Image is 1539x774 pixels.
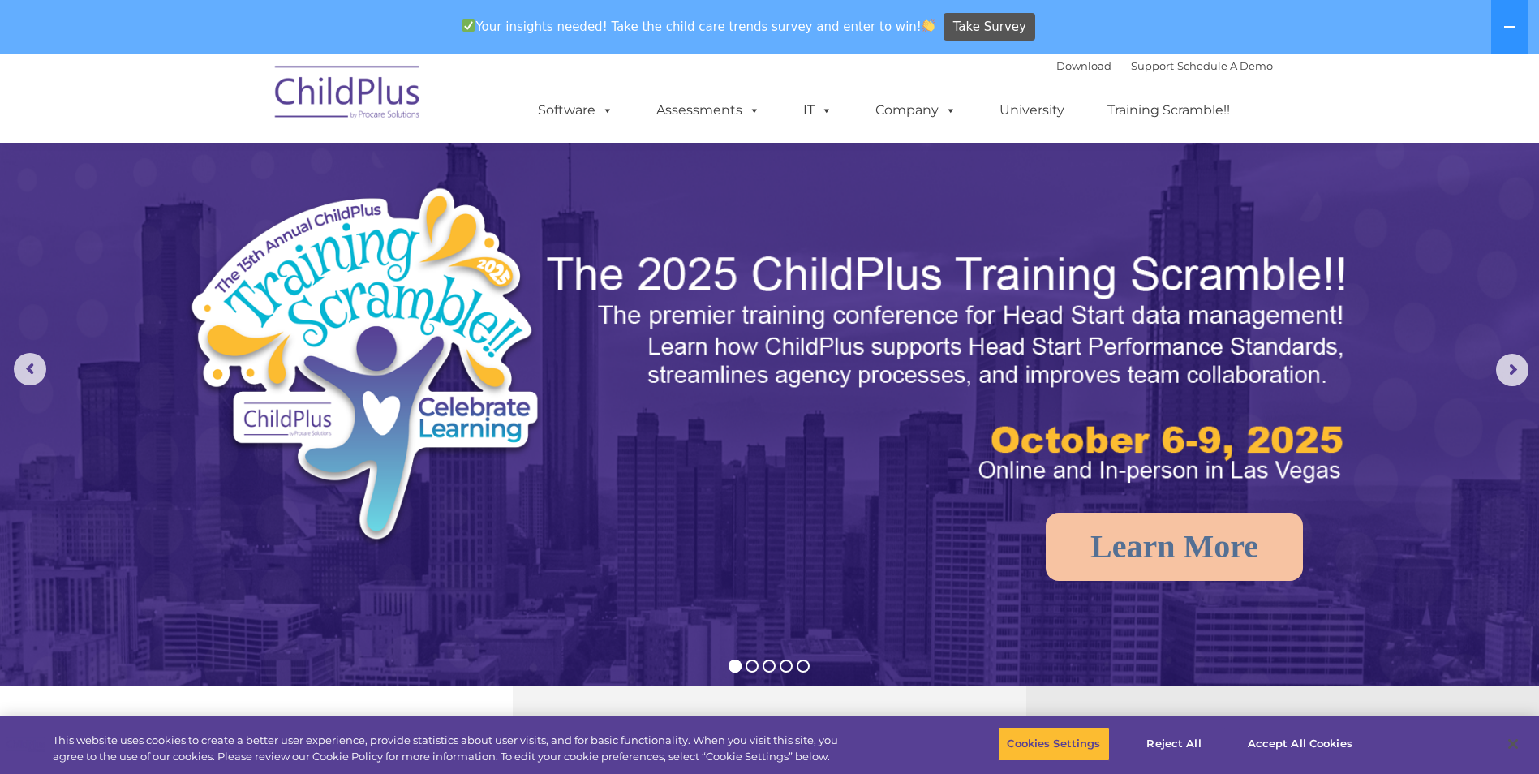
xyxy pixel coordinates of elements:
[1177,59,1273,72] a: Schedule A Demo
[787,94,849,127] a: IT
[944,13,1035,41] a: Take Survey
[640,94,776,127] a: Assessments
[1239,727,1361,761] button: Accept All Cookies
[1495,726,1531,762] button: Close
[922,19,935,32] img: 👏
[859,94,973,127] a: Company
[998,727,1109,761] button: Cookies Settings
[522,94,630,127] a: Software
[1091,94,1246,127] a: Training Scramble!!
[1131,59,1174,72] a: Support
[53,733,846,764] div: This website uses cookies to create a better user experience, provide statistics about user visit...
[953,13,1026,41] span: Take Survey
[267,54,429,135] img: ChildPlus by Procare Solutions
[1124,727,1225,761] button: Reject All
[456,11,942,42] span: Your insights needed! Take the child care trends survey and enter to win!
[1056,59,1273,72] font: |
[983,94,1081,127] a: University
[462,19,475,32] img: ✅
[1056,59,1111,72] a: Download
[1046,513,1303,581] a: Learn More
